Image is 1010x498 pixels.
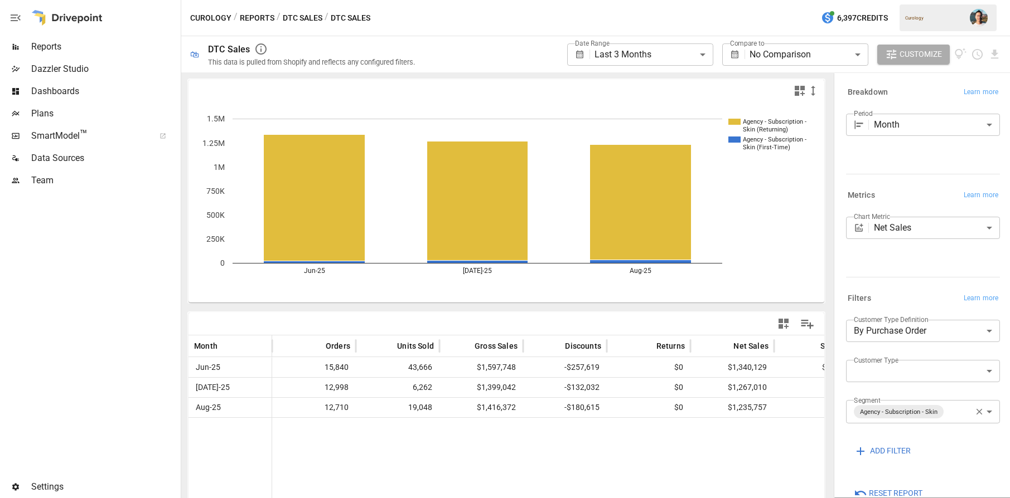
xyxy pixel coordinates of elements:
div: / [234,11,238,25]
span: Discounts [565,340,601,351]
button: Curology [190,11,231,25]
span: 15,840 [278,358,350,377]
text: Skin (First-Time) [743,144,790,151]
span: Agency - Subscription - Skin [856,406,942,418]
button: Download report [988,48,1001,61]
text: 1.5M [207,114,225,123]
span: Data Sources [31,152,178,165]
div: By Purchase Order [846,320,1000,342]
label: Date Range [575,38,610,48]
span: $136 [780,398,852,417]
span: Month [194,340,218,351]
span: ADD FILTER [870,444,911,458]
button: Sort [548,338,564,354]
button: Sort [458,338,473,354]
button: 6,397Credits [816,8,892,28]
span: Net Sales [733,340,769,351]
text: Agency - Subscription - [743,118,806,125]
div: Month [874,114,1000,136]
span: 6,262 [361,378,434,397]
h6: Filters [848,292,871,305]
button: Sort [804,338,819,354]
span: -$180,615 [529,398,601,417]
text: 1.25M [202,139,225,148]
span: 12,710 [278,398,350,417]
button: ADD FILTER [846,441,919,461]
button: View documentation [954,45,967,65]
span: Units Sold [397,340,434,351]
span: $1,416,372 [445,398,518,417]
span: $1,267,010 [696,378,769,397]
div: This data is pulled from Shopify and reflects any configured filters. [208,58,415,66]
div: Curology [905,16,963,21]
span: Customize [900,47,942,61]
button: Sort [640,338,655,354]
label: Period [854,109,873,118]
div: No Comparison [750,43,868,66]
h6: Metrics [848,189,875,202]
span: 19,048 [361,398,434,417]
span: $0 [612,398,685,417]
div: / [325,11,328,25]
button: DTC Sales [283,11,322,25]
span: Orders [326,340,350,351]
span: Jun-25 [194,358,222,377]
text: 0 [220,258,225,267]
span: -$257,619 [529,358,601,377]
text: 1M [214,163,225,172]
span: $1,597,748 [445,358,518,377]
label: Chart Metric [854,212,890,221]
div: 🛍 [190,49,199,60]
span: SmartModel [31,129,147,143]
button: Sort [717,338,732,354]
button: Customize [877,45,950,65]
span: $0 [612,358,685,377]
text: [DATE]-25 [463,267,492,275]
span: Dashboards [31,85,178,98]
label: Segment [854,396,880,405]
span: 12,998 [278,378,350,397]
span: 6,397 Credits [837,11,888,25]
div: Net Sales [874,217,1000,239]
span: $1,235,757 [696,398,769,417]
span: Settings [31,480,178,494]
button: Sort [219,338,234,354]
span: Plans [31,107,178,120]
span: Dazzler Studio [31,62,178,76]
button: Sort [380,338,396,354]
span: Gross Sales [475,340,518,351]
text: Aug-25 [630,267,651,275]
span: Learn more [964,190,998,201]
span: Reports [31,40,178,53]
text: Jun-25 [304,267,325,275]
text: 750K [206,187,225,196]
button: Manage Columns [795,311,820,336]
span: Returns [656,340,685,351]
text: 250K [206,235,225,243]
span: $1,340,129 [696,358,769,377]
button: Schedule report [971,48,984,61]
span: Team [31,174,178,187]
div: / [277,11,281,25]
span: ™ [80,128,88,141]
span: 43,666 [361,358,434,377]
span: Aug-25 [194,398,223,417]
button: Reports [240,11,274,25]
button: Sort [309,338,325,354]
span: Shipping [820,340,852,351]
span: $12,340 [780,358,852,377]
label: Compare to [730,38,765,48]
label: Customer Type Definition [854,315,929,324]
text: Skin (Returning) [743,126,788,133]
span: $281 [780,378,852,397]
span: Learn more [964,87,998,98]
label: Customer Type [854,355,898,365]
span: [DATE]-25 [194,378,231,397]
div: DTC Sales [208,44,250,55]
text: 500K [206,211,225,219]
text: Agency - Subscription - [743,136,806,143]
svg: A chart. [189,102,816,302]
span: Learn more [964,293,998,304]
span: $1,399,042 [445,378,518,397]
